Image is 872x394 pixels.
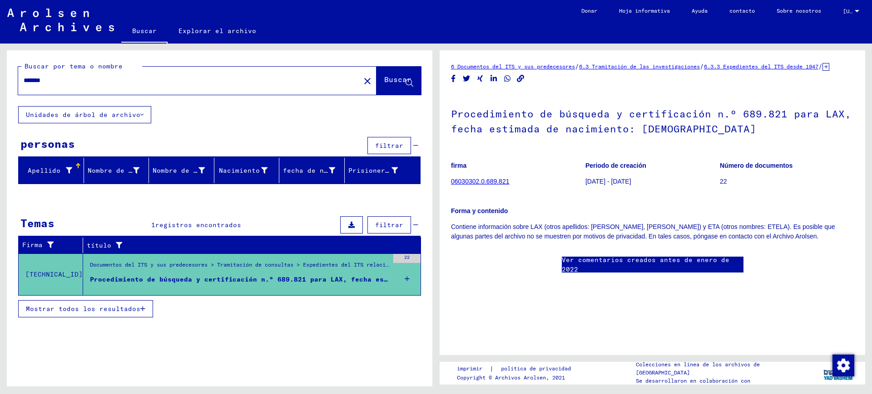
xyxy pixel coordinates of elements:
button: filtrar [367,216,411,233]
img: yv_logo.png [822,361,856,384]
font: Periodo de creación [585,162,646,169]
font: Procedimiento de búsqueda y certificación n.º 689.821 para LAX, fecha estimada de nacimiento: [DE... [451,107,851,135]
mat-icon: close [362,76,373,87]
font: Buscar [384,75,411,84]
div: Nacimiento [218,163,279,178]
div: Prisionero # [348,163,410,178]
font: Procedimiento de búsqueda y certificación n.º 689.821 para LAX, fecha estimada de nacimiento: [DE... [90,275,547,283]
font: Contiene información sobre LAX (otros apellidos: [PERSON_NAME], [PERSON_NAME]) y ETA (otros nombr... [451,223,835,240]
font: personas [20,137,75,151]
button: Compartir en WhatsApp [503,73,512,84]
button: Compartir en Facebook [449,73,458,84]
font: / [818,62,822,70]
mat-header-cell: Nacimiento [214,158,280,183]
button: filtrar [367,137,411,154]
font: | [490,365,494,373]
mat-header-cell: Nombre de pila [84,158,149,183]
font: Número de documentos [720,162,793,169]
a: imprimir [457,364,490,374]
a: 6.3 Tramitación de las investigaciones [579,63,700,70]
div: título [87,238,412,253]
font: Mostrar todos los resultados [26,305,140,313]
font: Firma [22,241,43,249]
button: Copiar enlace [516,73,525,84]
a: 06030302.0.689.821 [451,178,509,185]
font: 22 [720,178,727,185]
font: / [700,62,704,70]
font: Explorar el archivo [178,27,256,35]
font: Nombre de pila [88,166,145,175]
font: 1 [151,221,155,229]
button: Unidades de árbol de archivo [18,106,151,123]
font: título [87,241,111,249]
font: Nacimiento [219,166,260,175]
font: Sobre nosotros [777,7,821,14]
font: Forma y contenido [451,207,508,214]
font: imprimir [457,365,482,372]
div: Nombre de pila [88,163,151,178]
font: [TECHNICAL_ID] [25,270,83,278]
button: Claro [358,72,377,90]
font: firma [451,162,466,169]
font: [DATE] - [DATE] [585,178,631,185]
font: Temas [20,216,54,230]
font: Se desarrollaron en colaboración con [636,377,750,384]
font: política de privacidad [501,365,571,372]
mat-header-cell: Apellido [19,158,84,183]
mat-header-cell: Prisionero # [345,158,421,183]
font: Hoja informativa [619,7,670,14]
div: Apellido [22,163,84,178]
button: Buscar [377,67,421,95]
font: filtrar [375,141,403,150]
font: contacto [729,7,755,14]
div: Cambiar el consentimiento [832,354,854,376]
font: 22 [404,254,410,260]
a: 6.3.3 Expedientes del ITS desde 1947 [704,63,818,70]
button: Compartir en Twitter [462,73,471,84]
div: Firma [22,238,85,253]
font: Ver comentarios creados antes de enero de 2022 [562,256,729,273]
font: / [575,62,579,70]
font: Copyright © Archivos Arolsen, 2021 [457,374,565,381]
button: Compartir en Xing [476,73,485,84]
mat-header-cell: fecha de nacimiento [279,158,345,183]
a: Explorar el archivo [168,20,267,42]
font: Buscar por tema o nombre [25,62,123,70]
div: fecha de nacimiento [283,163,347,178]
img: Cambiar el consentimiento [832,355,854,376]
font: Ayuda [692,7,708,14]
font: Prisionero # [348,166,397,175]
font: registros encontrados [155,221,241,229]
button: Mostrar todos los resultados [18,300,153,317]
font: Unidades de árbol de archivo [26,111,140,119]
font: fecha de nacimiento [283,166,361,175]
font: Donar [581,7,597,14]
font: Apellido [28,166,60,175]
font: filtrar [375,221,403,229]
font: Nombre de nacimiento [153,166,234,175]
a: política de privacidad [494,364,582,374]
a: Buscar [121,20,168,44]
div: Nombre de nacimiento [153,163,216,178]
a: 6 Documentos del ITS y sus predecesores [451,63,575,70]
button: Compartir en LinkedIn [489,73,499,84]
a: Ver comentarios creados antes de enero de 2022 [562,255,743,274]
mat-header-cell: Nombre de nacimiento [149,158,214,183]
font: Buscar [132,27,157,35]
img: Arolsen_neg.svg [7,9,114,31]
